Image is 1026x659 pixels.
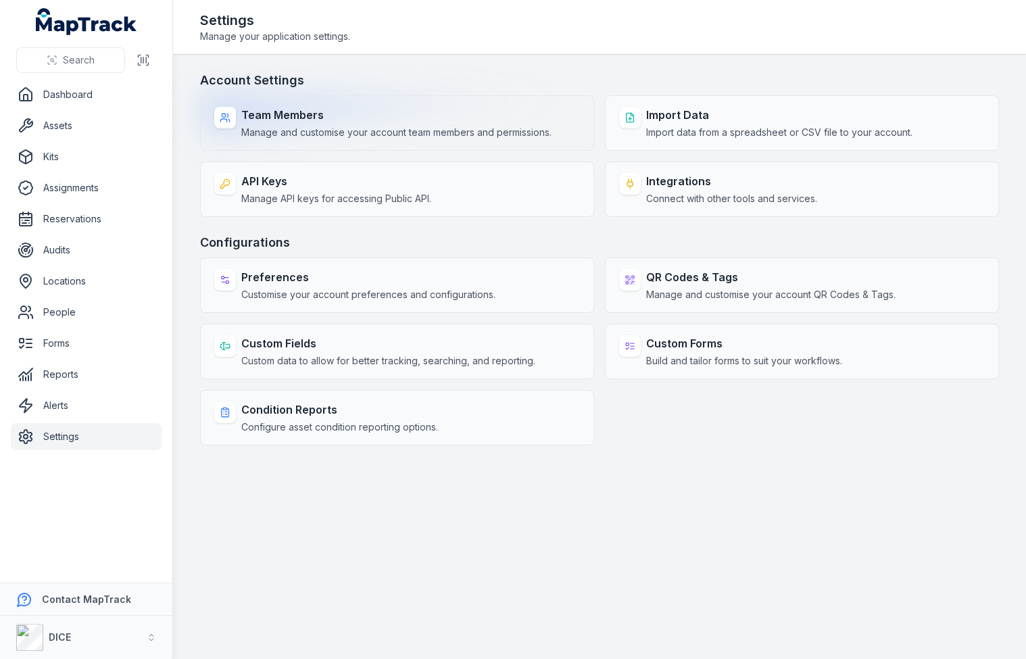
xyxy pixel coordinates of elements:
[200,162,594,217] a: API KeysManage API keys for accessing Public API.
[200,71,999,90] h3: Account Settings
[63,53,95,67] span: Search
[11,174,162,201] a: Assignments
[646,107,912,123] strong: Import Data
[200,390,594,445] a: Condition ReportsConfigure asset condition reporting options.
[241,354,535,368] span: Custom data to allow for better tracking, searching, and reporting.
[200,258,594,313] a: PreferencesCustomise your account preferences and configurations.
[605,258,999,313] a: QR Codes & TagsManage and customise your account QR Codes & Tags.
[200,30,350,43] span: Manage your application settings.
[11,237,162,264] a: Audits
[200,95,594,151] a: Team MembersManage and customise your account team members and permissions.
[200,11,350,30] h2: Settings
[646,354,842,368] span: Build and tailor forms to suit your workflows.
[241,420,438,434] span: Configure asset condition reporting options.
[200,324,594,379] a: Custom FieldsCustom data to allow for better tracking, searching, and reporting.
[11,299,162,326] a: People
[42,593,131,605] strong: Contact MapTrack
[241,288,495,301] span: Customise your account preferences and configurations.
[11,112,162,139] a: Assets
[241,107,552,123] strong: Team Members
[605,162,999,217] a: IntegrationsConnect with other tools and services.
[646,173,817,189] strong: Integrations
[16,47,125,73] button: Search
[646,126,912,139] span: Import data from a spreadsheet or CSV file to your account.
[241,401,438,418] strong: Condition Reports
[241,173,431,189] strong: API Keys
[11,81,162,108] a: Dashboard
[605,324,999,379] a: Custom FormsBuild and tailor forms to suit your workflows.
[11,392,162,419] a: Alerts
[11,330,162,357] a: Forms
[11,268,162,295] a: Locations
[646,192,817,205] span: Connect with other tools and services.
[605,95,999,151] a: Import DataImport data from a spreadsheet or CSV file to your account.
[646,335,842,351] strong: Custom Forms
[241,269,495,285] strong: Preferences
[241,335,535,351] strong: Custom Fields
[241,192,431,205] span: Manage API keys for accessing Public API.
[11,361,162,388] a: Reports
[646,288,896,301] span: Manage and customise your account QR Codes & Tags.
[11,143,162,170] a: Kits
[200,233,999,252] h3: Configurations
[11,423,162,450] a: Settings
[241,126,552,139] span: Manage and customise your account team members and permissions.
[36,8,137,35] a: MapTrack
[11,205,162,233] a: Reservations
[49,631,71,643] strong: DICE
[646,269,896,285] strong: QR Codes & Tags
